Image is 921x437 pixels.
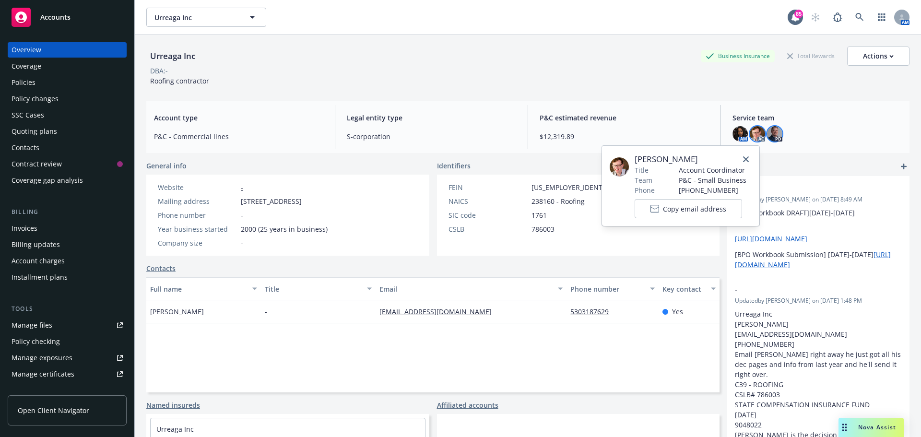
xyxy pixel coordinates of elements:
[146,161,187,171] span: General info
[12,366,74,382] div: Manage certificates
[8,221,127,236] a: Invoices
[635,199,742,218] button: Copy email address
[8,366,127,382] a: Manage certificates
[158,224,237,234] div: Year business started
[8,304,127,314] div: Tools
[241,238,243,248] span: -
[8,318,127,333] a: Manage files
[158,210,237,220] div: Phone number
[863,47,894,65] div: Actions
[735,195,902,204] span: Updated by [PERSON_NAME] on [DATE] 8:49 AM
[158,182,237,192] div: Website
[146,50,199,62] div: Urreaga Inc
[531,196,585,206] span: 238160 - Roofing
[12,107,44,123] div: SSC Cases
[531,224,555,234] span: 786003
[635,154,746,165] span: [PERSON_NAME]
[437,161,471,171] span: Identifiers
[8,207,127,217] div: Billing
[8,383,127,398] a: Manage claims
[154,12,237,23] span: Urreaga Inc
[735,309,902,420] p: Urreaga Inc [PERSON_NAME] [EMAIL_ADDRESS][DOMAIN_NAME] [PHONE_NUMBER] Email [PERSON_NAME] right a...
[12,173,83,188] div: Coverage gap analysis
[347,113,516,123] span: Legal entity type
[449,210,528,220] div: SIC code
[740,154,752,165] a: close
[347,131,516,142] span: S-corporation
[679,165,746,175] span: Account Coordinator
[241,224,328,234] span: 2000 (25 years in business)
[8,4,127,31] a: Accounts
[662,284,705,294] div: Key contact
[735,184,877,194] span: -
[732,126,748,142] img: photo
[672,307,683,317] span: Yes
[12,270,68,285] div: Installment plans
[679,185,746,195] span: [PHONE_NUMBER]
[732,113,902,123] span: Service team
[12,334,60,349] div: Policy checking
[847,47,909,66] button: Actions
[735,285,877,295] span: -
[12,140,39,155] div: Contacts
[898,161,909,172] a: add
[12,91,59,106] div: Policy changes
[735,296,902,305] span: Updated by [PERSON_NAME] on [DATE] 1:48 PM
[635,165,649,175] span: Title
[8,270,127,285] a: Installment plans
[12,42,41,58] div: Overview
[679,175,746,185] span: P&C - Small Business
[150,307,204,317] span: [PERSON_NAME]
[449,196,528,206] div: NAICS
[241,210,243,220] span: -
[570,284,644,294] div: Phone number
[540,113,709,123] span: P&C estimated revenue
[12,350,72,366] div: Manage exposures
[12,75,35,90] div: Policies
[570,307,616,316] a: 5303187629
[449,224,528,234] div: CSLB
[828,8,847,27] a: Report a Bug
[767,126,782,142] img: photo
[838,418,850,437] div: Drag to move
[241,183,243,192] a: -
[8,91,127,106] a: Policy changes
[379,307,499,316] a: [EMAIL_ADDRESS][DOMAIN_NAME]
[8,107,127,123] a: SSC Cases
[158,196,237,206] div: Mailing address
[8,237,127,252] a: Billing updates
[782,50,839,62] div: Total Rewards
[376,277,567,300] button: Email
[146,277,261,300] button: Full name
[8,156,127,172] a: Contract review
[265,284,361,294] div: Title
[701,50,775,62] div: Business Insurance
[12,124,57,139] div: Quoting plans
[150,284,247,294] div: Full name
[8,253,127,269] a: Account charges
[8,59,127,74] a: Coverage
[872,8,891,27] a: Switch app
[8,42,127,58] a: Overview
[12,237,60,252] div: Billing updates
[150,66,168,76] div: DBA: -
[146,263,176,273] a: Contacts
[156,425,194,434] a: Urreaga Inc
[567,277,658,300] button: Phone number
[261,277,376,300] button: Title
[735,420,902,430] h1: 9048022
[8,334,127,349] a: Policy checking
[635,175,652,185] span: Team
[437,400,498,410] a: Affiliated accounts
[12,59,41,74] div: Coverage
[659,277,720,300] button: Key contact
[154,113,323,123] span: Account type
[635,185,655,195] span: Phone
[806,8,825,27] a: Start snowing
[12,253,65,269] div: Account charges
[531,182,669,192] span: [US_EMPLOYER_IDENTIFICATION_NUMBER]
[727,176,909,277] div: -Updatedby [PERSON_NAME] on [DATE] 8:49 AM[BPO Workbook DRAFT][DATE]-[DATE] [URL][DOMAIN_NAME][BP...
[794,10,803,18] div: 85
[8,350,127,366] a: Manage exposures
[158,238,237,248] div: Company size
